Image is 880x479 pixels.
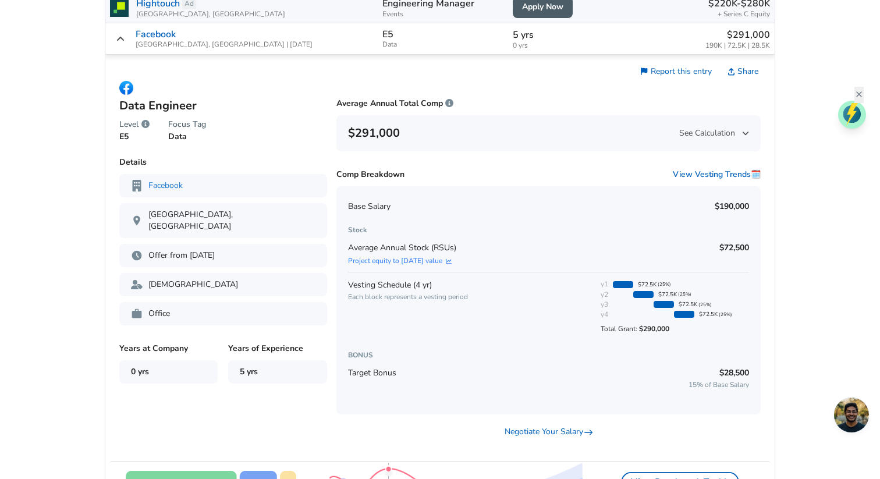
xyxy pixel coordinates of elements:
p: 5 yrs [513,28,612,42]
span: $72.5K [658,290,677,299]
span: See Calculation [679,127,749,139]
p: Details [119,157,327,168]
h6: Stock [348,224,749,236]
div: y1 [601,279,608,289]
p: Data Engineer [119,97,327,115]
button: View Vesting Trends🗓️ [673,169,761,180]
span: Target Bonus [348,367,396,391]
p: Offer from [DATE] [131,250,315,261]
p: $72,500 [719,242,749,254]
div: Open chat [834,398,869,432]
p: Average Annual Total Comp [336,98,453,109]
p: $291,000 [705,28,770,42]
span: $72.5K [679,300,697,308]
p: $28,500 [689,367,749,379]
p: $190,000 [715,201,749,212]
a: Facebook [136,29,176,40]
span: 15% of Base Salary [689,380,749,389]
span: Report this entry [651,66,712,77]
div: y4 [601,310,608,320]
span: $72.5K [699,310,718,318]
span: $72.5K [638,281,657,289]
h6: $291,000 [348,124,400,143]
div: y2 [601,290,608,300]
span: Vesting Schedule ( 4 yr ) [348,279,432,290]
strong: $290,000 [639,324,669,333]
span: [GEOGRAPHIC_DATA], [GEOGRAPHIC_DATA] | [DATE] [136,41,313,48]
a: Facebook [148,180,183,191]
span: Levels are a company's method of standardizing employee's scope of assumed ability, responsibilit... [141,118,150,131]
p: Years of Experience [228,343,327,384]
span: Base Salary [348,201,391,212]
span: Average Annual Stock (RSUs) [348,242,456,253]
span: Each block represents a vesting period [348,292,509,302]
span: 0 yrs [513,42,612,49]
a: Project equity to [DATE] value [348,256,456,266]
span: Total Grant: [601,320,729,334]
p: [DEMOGRAPHIC_DATA] [131,279,315,290]
span: We calculate your average annual total compensation by adding your base salary to the average of ... [445,98,453,109]
p: Years at Company [119,343,218,384]
div: y3 [601,300,608,310]
span: (25%) [658,281,671,288]
span: (25%) [719,311,732,318]
span: Level [119,118,139,131]
a: Negotiate Your Salary [505,426,592,438]
h6: Focus Tag [168,118,206,131]
span: Data [382,41,503,48]
img: Facebook [119,81,133,95]
p: E5 [119,131,150,143]
p: Data [168,131,206,143]
span: (25%) [698,301,712,308]
span: Events [382,10,503,18]
p: Office [131,308,315,320]
span: + Series C Equity [718,10,770,18]
span: 190K | 72.5K | 28.5K [705,42,770,49]
h6: BONUS [348,349,749,361]
p: Comp Breakdown [336,169,404,180]
span: [GEOGRAPHIC_DATA], [GEOGRAPHIC_DATA] [136,10,285,18]
span: (25%) [678,291,691,297]
span: Share [737,66,758,77]
span: 5 yrs [228,360,327,384]
span: 0 yrs [131,366,149,377]
p: E5 [382,29,393,40]
p: [GEOGRAPHIC_DATA], [GEOGRAPHIC_DATA] [131,209,315,232]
